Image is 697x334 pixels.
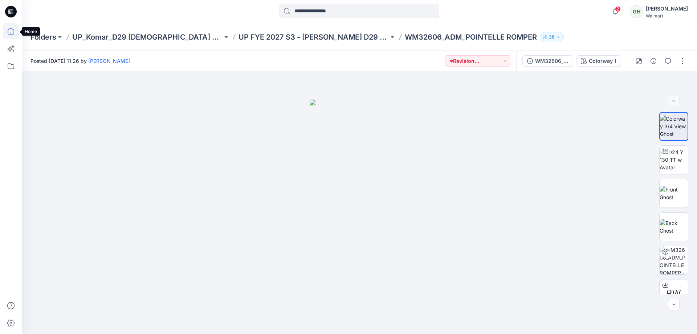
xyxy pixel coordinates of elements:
button: Details [648,55,659,67]
button: 36 [540,32,564,42]
div: GH [630,5,643,18]
button: Colorway 1 [576,55,621,67]
img: WM32606_ADM_POINTELLE ROMPER -REV1 Colorway 1 [660,246,688,274]
div: [PERSON_NAME] [646,4,688,13]
button: WM32606_ADM_POINTELLE ROMPER_REV1 [522,55,573,67]
img: 2024 Y 130 TT w Avatar [660,148,688,171]
p: WM32606_ADM_POINTELLE ROMPER [405,32,537,42]
a: UP FYE 2027 S3 - [PERSON_NAME] D29 [DEMOGRAPHIC_DATA] Sleepwear [239,32,389,42]
img: Back Ghost [660,219,688,234]
span: BW [667,287,681,300]
img: Front Ghost [660,186,688,201]
a: UP_Komar_D29 [DEMOGRAPHIC_DATA] Sleep [72,32,223,42]
span: Posted [DATE] 11:26 by [30,57,130,65]
div: Colorway 1 [589,57,616,65]
p: 36 [549,33,555,41]
div: WM32606_ADM_POINTELLE ROMPER_REV1 [535,57,568,65]
span: 2 [615,6,621,12]
a: [PERSON_NAME] [88,58,130,64]
a: Folders [30,32,56,42]
div: Walmart [646,13,688,19]
img: Colorway 3/4 View Ghost [660,115,688,138]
